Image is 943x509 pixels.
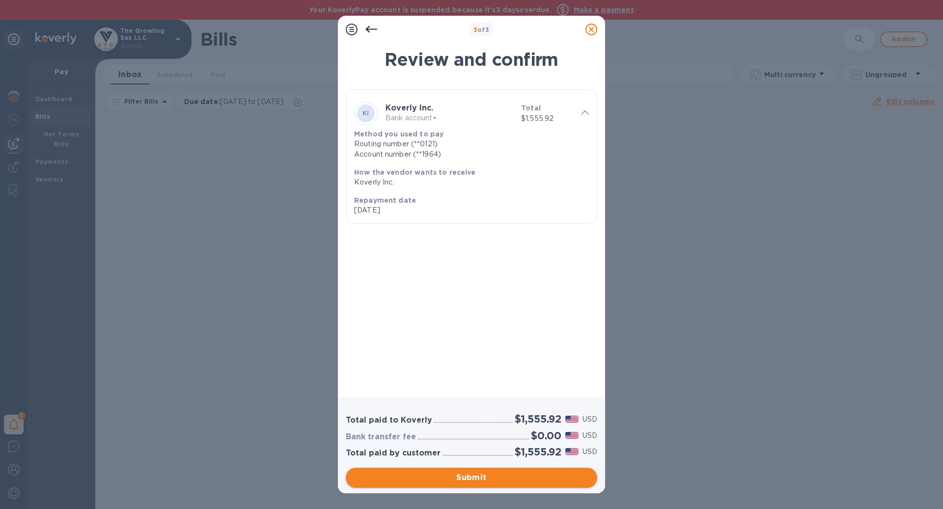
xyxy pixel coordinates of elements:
h2: $1,555.92 [515,413,561,425]
p: [DATE] [354,205,589,215]
span: Submit [354,472,589,483]
img: USD [565,448,579,455]
div: Routing number (**0121) [354,139,589,149]
div: KIKoverly Inc.Bank account•Total$1,555.92 [354,98,589,129]
button: Submit [346,468,597,487]
div: Account number (**1964) [354,149,589,160]
p: USD [582,414,597,425]
img: USD [565,432,579,439]
b: Repayment date [354,196,416,204]
b: Koverly Inc. [386,103,433,112]
b: of 3 [473,26,490,33]
h1: Review and confirm [346,49,597,70]
p: $1,555.92 [521,113,573,124]
h3: Bank transfer fee [346,432,416,442]
h3: Total paid by customer [346,449,441,458]
h3: Total paid to Koverly [346,416,432,425]
p: USD [582,447,597,457]
p: Koverly Inc. [354,177,589,188]
span: 3 [473,26,477,33]
b: Total [521,104,541,112]
b: KI [362,109,369,117]
img: USD [565,416,579,423]
h2: $1,555.92 [515,446,561,458]
b: How the vendor wants to receive [354,168,476,176]
b: Method you used to pay [354,130,444,138]
p: Bank account • [386,113,513,123]
p: USD [582,430,597,441]
h2: $0.00 [531,429,561,442]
